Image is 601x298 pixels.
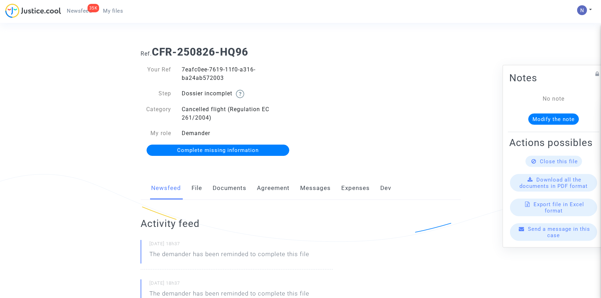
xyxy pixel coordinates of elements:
div: Category [135,105,177,122]
div: No note [520,94,587,103]
a: My files [97,6,129,16]
span: Download all the documents in PDF format [519,176,588,189]
div: Your Ref [135,65,177,82]
p: The demander has been reminded to complete this file [149,250,309,262]
img: ACg8ocLbdXnmRFmzhNqwOPt_sjleXT1r-v--4sGn8-BO7_nRuDcVYw=s96-c [577,5,587,15]
a: Agreement [257,177,290,200]
div: Step [135,89,177,98]
div: Cancelled flight (Regulation EC 261/2004) [176,105,300,122]
span: Export file in Excel format [534,201,584,214]
a: Newsfeed [151,177,181,200]
a: File [192,177,202,200]
button: Modify the note [528,113,579,125]
a: 35KNewsfeed [61,6,97,16]
a: Expenses [341,177,370,200]
a: Messages [300,177,331,200]
span: My files [103,8,123,14]
a: Documents [213,177,246,200]
div: 7eafc0ee-7619-11f0-a316-ba24ab572003 [176,65,300,82]
img: help.svg [236,90,244,98]
div: Dossier incomplet [176,89,300,98]
img: jc-logo.svg [5,4,61,18]
span: Send a message in this case [528,226,590,238]
div: Demander [176,129,300,138]
div: My role [135,129,177,138]
small: [DATE] 18h37 [149,241,333,250]
span: Close this file [540,158,578,164]
h2: Actions possibles [509,136,598,148]
span: Newsfeed [67,8,92,14]
span: Ref. [141,50,152,57]
a: Dev [380,177,391,200]
span: Complete missing information [177,147,259,153]
b: CFR-250826-HQ96 [152,46,248,58]
small: [DATE] 18h37 [149,280,333,289]
h2: Activity feed [141,217,333,230]
h2: Notes [509,71,598,84]
div: 35K [88,4,99,12]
